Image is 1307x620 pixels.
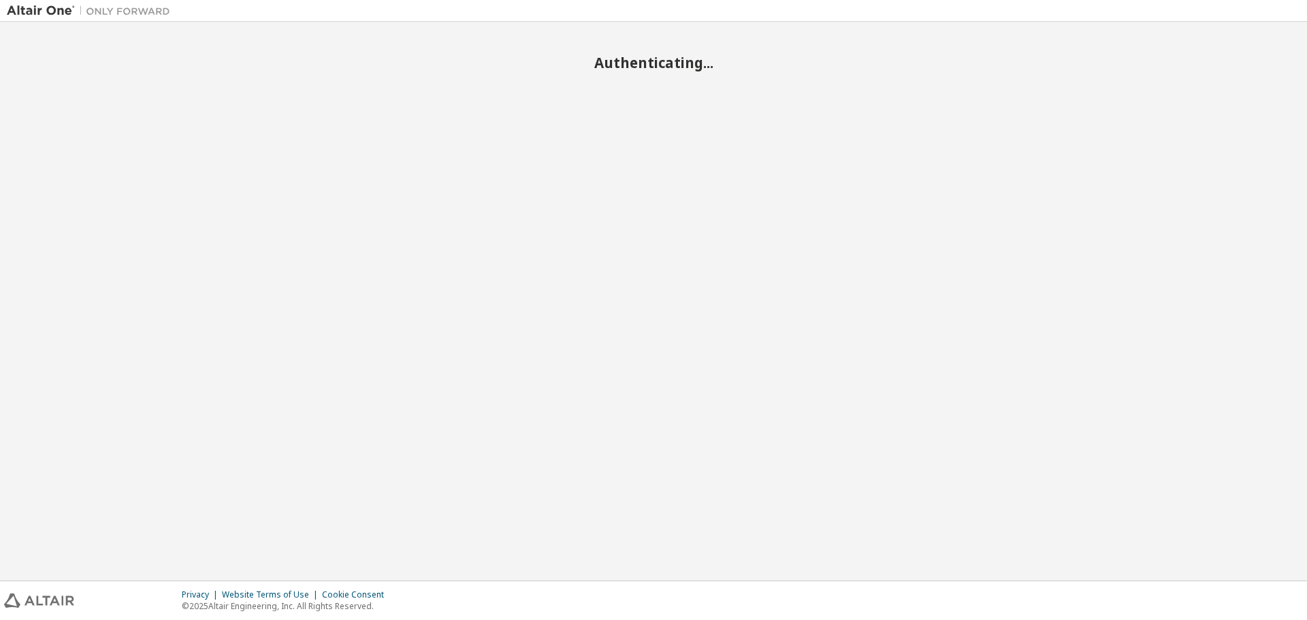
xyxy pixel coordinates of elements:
p: © 2025 Altair Engineering, Inc. All Rights Reserved. [182,600,392,612]
h2: Authenticating... [7,54,1300,71]
div: Cookie Consent [322,589,392,600]
div: Privacy [182,589,222,600]
div: Website Terms of Use [222,589,322,600]
img: altair_logo.svg [4,593,74,608]
img: Altair One [7,4,177,18]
